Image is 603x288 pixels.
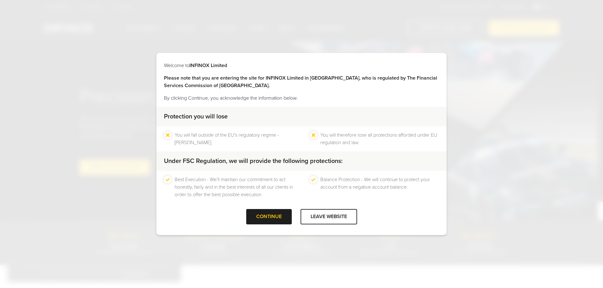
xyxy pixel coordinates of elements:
div: LEAVE WEBSITE [301,209,357,224]
li: Balance Protection - We will continue to protect your account from a negative account balance. [320,176,439,198]
p: By clicking Continue, you acknowledge the information below. [164,94,439,102]
div: CONTINUE [246,209,292,224]
li: You will fall outside of the EU's regulatory regime - [PERSON_NAME]. [175,131,293,146]
strong: Protection you will lose [164,113,228,120]
strong: INFINOX Limited [189,62,227,69]
strong: Please note that you are entering the site for INFINOX Limited in [GEOGRAPHIC_DATA], who is regul... [164,75,437,89]
p: Welcome to [164,62,439,69]
li: Best Execution - We’ll maintain our commitment to act honestly, fairly and in the best interests ... [175,176,293,198]
strong: Under FSC Regulation, we will provide the following protections: [164,157,343,165]
li: You will therefore lose all protections afforded under EU regulation and law. [320,131,439,146]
